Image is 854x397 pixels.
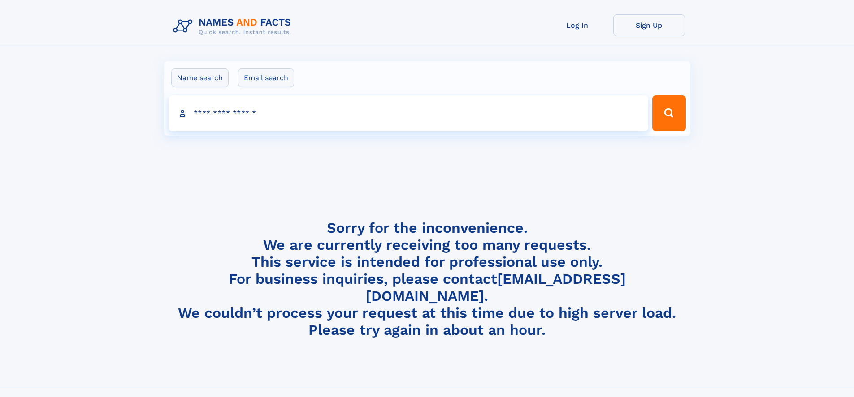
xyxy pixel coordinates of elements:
[613,14,685,36] a: Sign Up
[542,14,613,36] a: Log In
[169,14,299,38] img: Logo Names and Facts
[652,95,685,131] button: Search Button
[169,219,685,339] h4: Sorry for the inconvenience. We are currently receiving too many requests. This service is intend...
[171,68,229,87] label: Name search
[169,95,649,131] input: search input
[366,270,626,304] a: [EMAIL_ADDRESS][DOMAIN_NAME]
[238,68,294,87] label: Email search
